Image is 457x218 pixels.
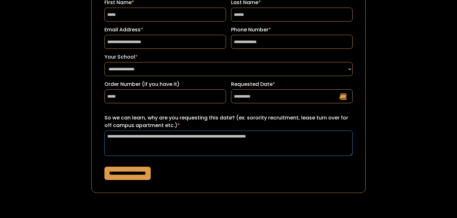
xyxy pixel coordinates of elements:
[104,26,226,34] label: Email Address
[104,53,353,61] label: Your School
[104,114,353,129] label: So we can learn, why are you requesting this date? (ex: sorority recruitment, lease turn over for...
[231,26,353,34] label: Phone Number
[104,80,226,88] label: Order Number (if you have it)
[231,80,353,88] label: Requested Date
